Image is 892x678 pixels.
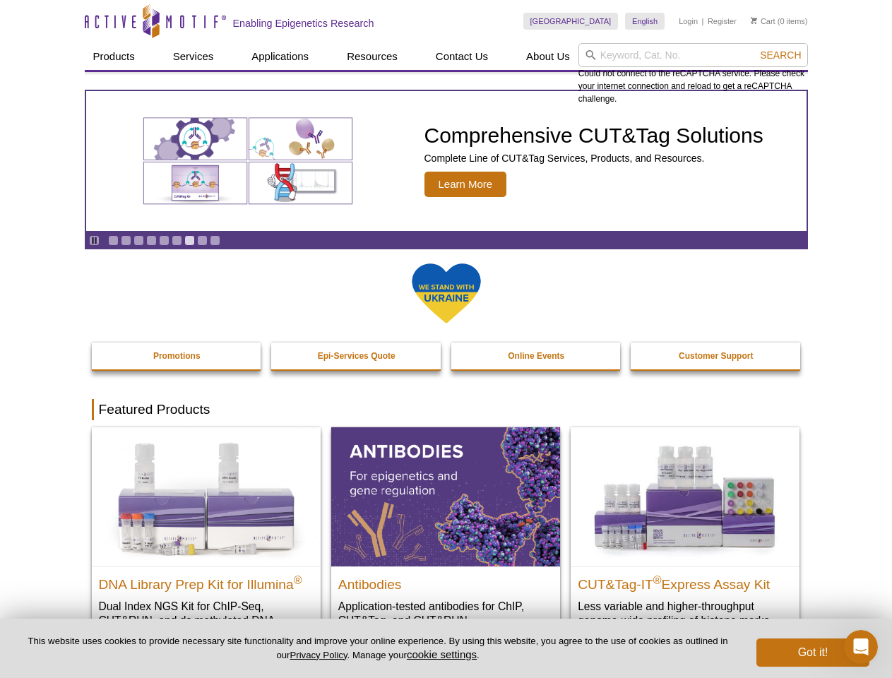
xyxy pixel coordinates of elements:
[86,91,807,231] a: Various genetic charts and diagrams. Comprehensive CUT&Tag Solutions Complete Line of CUT&Tag Ser...
[331,427,560,566] img: All Antibodies
[407,648,477,660] button: cookie settings
[85,43,143,70] a: Products
[578,571,792,592] h2: CUT&Tag-IT Express Assay Kit
[338,571,553,592] h2: Antibodies
[578,43,808,67] input: Keyword, Cat. No.
[679,16,698,26] a: Login
[844,630,878,664] iframe: Intercom live chat
[271,343,442,369] a: Epi-Services Quote
[631,343,802,369] a: Customer Support
[146,235,157,246] a: Go to slide 4
[243,43,317,70] a: Applications
[571,427,799,641] a: CUT&Tag-IT® Express Assay Kit CUT&Tag-IT®Express Assay Kit Less variable and higher-throughput ge...
[571,427,799,566] img: CUT&Tag-IT® Express Assay Kit
[210,235,220,246] a: Go to slide 9
[184,235,195,246] a: Go to slide 7
[578,599,792,628] p: Less variable and higher-throughput genome-wide profiling of histone marks​.
[92,427,321,566] img: DNA Library Prep Kit for Illumina
[108,235,119,246] a: Go to slide 1
[751,13,808,30] li: (0 items)
[424,152,763,165] p: Complete Line of CUT&Tag Services, Products, and Resources.
[338,43,406,70] a: Resources
[751,17,757,24] img: Your Cart
[153,351,201,361] strong: Promotions
[424,172,507,197] span: Learn More
[508,351,564,361] strong: Online Events
[427,43,496,70] a: Contact Us
[451,343,622,369] a: Online Events
[708,16,737,26] a: Register
[653,573,662,585] sup: ®
[518,43,578,70] a: About Us
[99,571,314,592] h2: DNA Library Prep Kit for Illumina
[702,13,704,30] li: |
[99,599,314,642] p: Dual Index NGS Kit for ChIP-Seq, CUT&RUN, and ds methylated DNA assays.
[751,16,775,26] a: Cart
[756,49,805,61] button: Search
[23,635,733,662] p: This website uses cookies to provide necessary site functionality and improve your online experie...
[86,91,807,231] article: Comprehensive CUT&Tag Solutions
[331,427,560,641] a: All Antibodies Antibodies Application-tested antibodies for ChIP, CUT&Tag, and CUT&RUN.
[424,125,763,146] h2: Comprehensive CUT&Tag Solutions
[294,573,302,585] sup: ®
[233,17,374,30] h2: Enabling Epigenetics Research
[318,351,396,361] strong: Epi-Services Quote
[523,13,619,30] a: [GEOGRAPHIC_DATA]
[411,262,482,325] img: We Stand With Ukraine
[89,235,100,246] a: Toggle autoplay
[760,49,801,61] span: Search
[290,650,347,660] a: Privacy Policy
[197,235,208,246] a: Go to slide 8
[92,343,263,369] a: Promotions
[756,638,869,667] button: Got it!
[133,235,144,246] a: Go to slide 3
[92,427,321,655] a: DNA Library Prep Kit for Illumina DNA Library Prep Kit for Illumina® Dual Index NGS Kit for ChIP-...
[625,13,665,30] a: English
[121,235,131,246] a: Go to slide 2
[92,399,801,420] h2: Featured Products
[338,599,553,628] p: Application-tested antibodies for ChIP, CUT&Tag, and CUT&RUN.
[679,351,753,361] strong: Customer Support
[159,235,170,246] a: Go to slide 5
[172,235,182,246] a: Go to slide 6
[165,43,222,70] a: Services
[578,43,808,105] div: Could not connect to the reCAPTCHA service. Please check your internet connection and reload to g...
[142,117,354,206] img: Various genetic charts and diagrams.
